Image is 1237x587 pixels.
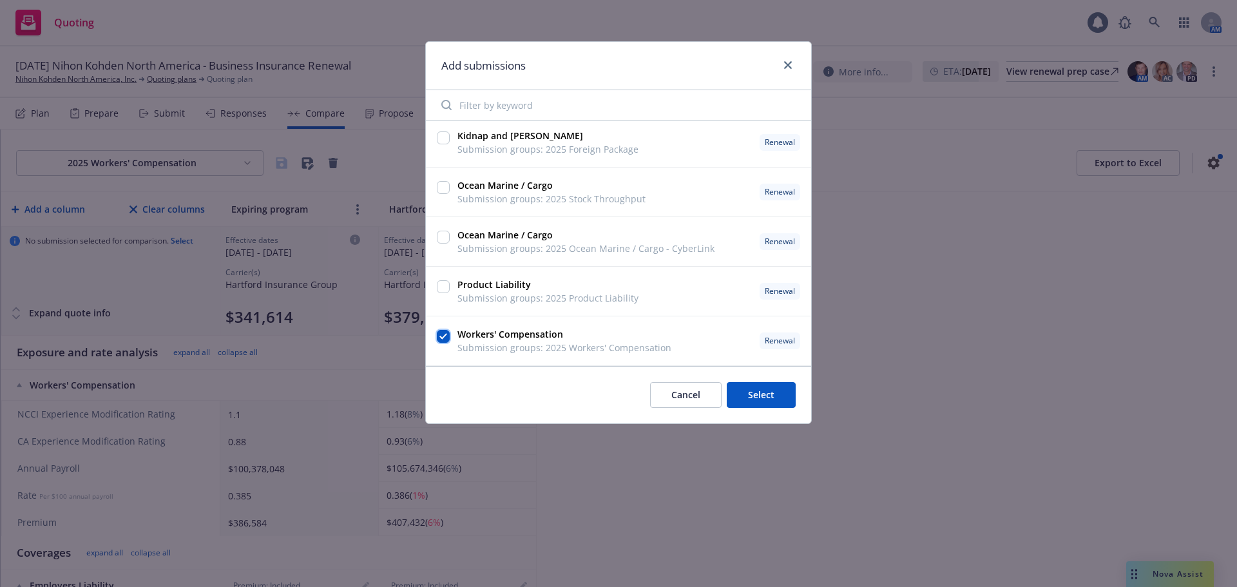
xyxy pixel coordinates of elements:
span: Renewal [765,335,795,347]
strong: Product Liability [457,278,531,291]
h1: Add submissions [441,57,526,74]
button: Cancel [650,382,722,408]
span: Renewal [765,137,795,148]
span: Submission groups: 2025 Ocean Marine / Cargo - CyberLink [457,242,714,255]
span: Renewal [765,236,795,247]
span: Submission groups: 2025 Product Liability [457,291,638,305]
strong: Ocean Marine / Cargo [457,179,553,191]
strong: Workers' Compensation [457,328,563,340]
a: close [780,57,796,73]
input: Filter by keyword [434,92,803,118]
strong: Ocean Marine / Cargo [457,229,553,241]
span: Submission groups: 2025 Foreign Package [457,142,638,156]
strong: Kidnap and [PERSON_NAME] [457,130,583,142]
span: Renewal [765,186,795,198]
span: Submission groups: 2025 Stock Throughput [457,192,646,206]
span: Renewal [765,285,795,297]
button: Select [727,382,796,408]
span: Submission groups: 2025 Workers' Compensation [457,341,671,354]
